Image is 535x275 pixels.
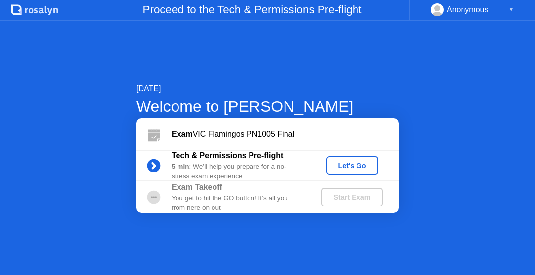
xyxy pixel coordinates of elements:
div: You get to hit the GO button! It’s all you from here on out [172,193,305,213]
div: Let's Go [330,162,374,170]
div: Welcome to [PERSON_NAME] [136,95,399,118]
div: Start Exam [325,193,378,201]
b: Exam [172,130,193,138]
button: Let's Go [326,156,378,175]
div: VIC Flamingos PN1005 Final [172,128,399,140]
b: 5 min [172,163,189,170]
div: : We’ll help you prepare for a no-stress exam experience [172,162,305,182]
b: Exam Takeoff [172,183,222,191]
div: ▼ [509,3,514,16]
b: Tech & Permissions Pre-flight [172,151,283,160]
div: [DATE] [136,83,399,95]
button: Start Exam [321,188,382,206]
div: Anonymous [447,3,489,16]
